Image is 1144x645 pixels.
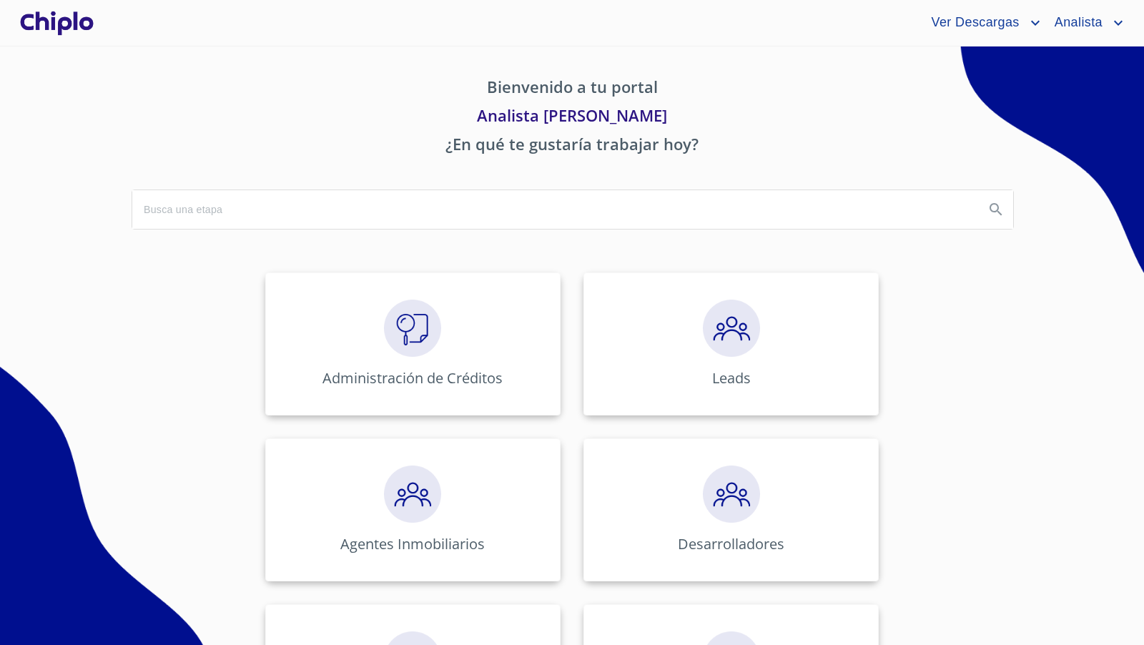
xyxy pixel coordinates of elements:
[132,190,973,229] input: search
[1044,11,1127,34] button: account of current user
[678,534,784,553] p: Desarrolladores
[712,368,751,388] p: Leads
[384,466,441,523] img: megaClickPrecalificacion.png
[920,11,1026,34] span: Ver Descargas
[920,11,1043,34] button: account of current user
[384,300,441,357] img: megaClickVerifiacion.png
[703,300,760,357] img: megaClickPrecalificacion.png
[703,466,760,523] img: megaClickPrecalificacion.png
[132,104,1012,132] p: Analista [PERSON_NAME]
[340,534,485,553] p: Agentes Inmobiliarios
[979,192,1013,227] button: Search
[1044,11,1110,34] span: Analista
[322,368,503,388] p: Administración de Créditos
[132,75,1012,104] p: Bienvenido a tu portal
[132,132,1012,161] p: ¿En qué te gustaría trabajar hoy?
